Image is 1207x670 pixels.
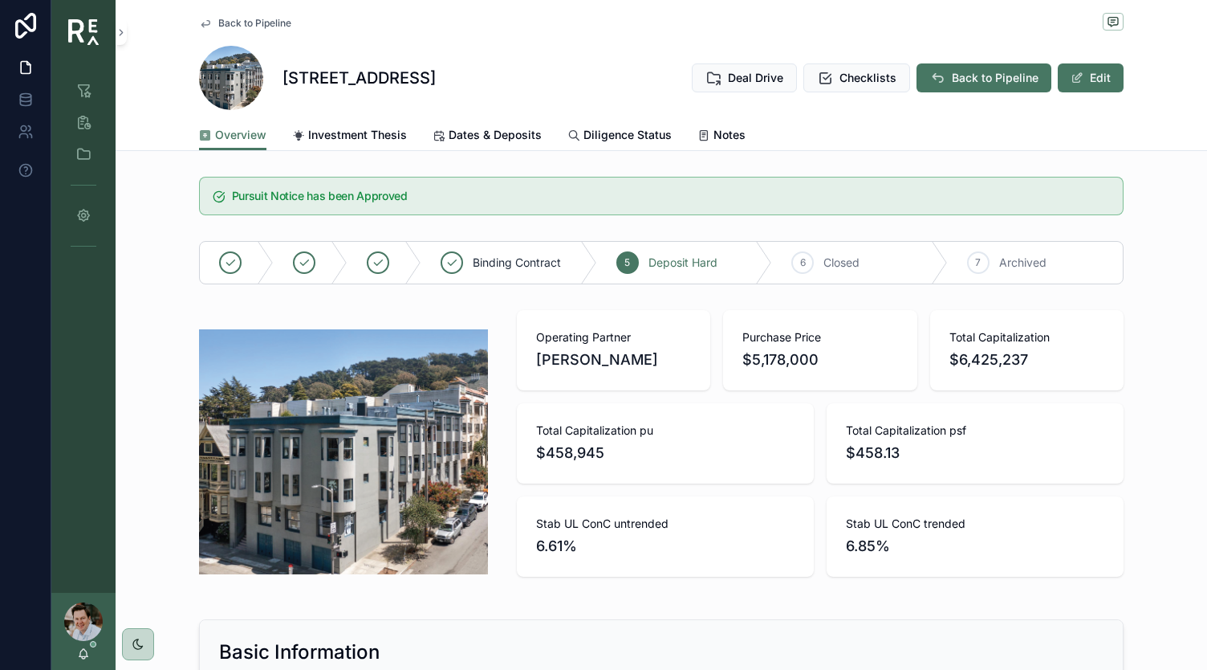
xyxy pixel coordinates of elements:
[823,255,860,271] span: Closed
[219,639,380,665] h2: Basic Information
[282,67,436,89] h1: [STREET_ADDRESS]
[308,127,407,143] span: Investment Thesis
[692,63,797,92] button: Deal Drive
[846,516,1104,532] span: Stab UL ConC trended
[846,535,1104,558] span: 6.85%
[846,442,1104,464] span: $458.13
[199,329,488,574] img: 458bf698-21f8-4601-8a47-9464ad830121-248-Central-Ave---Cover-Photo.png
[697,121,746,153] a: Notes
[583,127,672,143] span: Diligence Status
[648,255,717,271] span: Deposit Hard
[536,442,795,464] span: $458,945
[536,423,795,439] span: Total Capitalization pu
[916,63,1051,92] button: Back to Pipeline
[536,516,795,532] span: Stab UL ConC untrended
[1058,63,1124,92] button: Edit
[713,127,746,143] span: Notes
[536,329,691,345] span: Operating Partner
[800,256,806,269] span: 6
[215,127,266,143] span: Overview
[949,349,1104,371] span: $6,425,237
[624,256,630,269] span: 5
[742,329,897,345] span: Purchase Price
[449,127,542,143] span: Dates & Deposits
[742,349,897,371] span: $5,178,000
[292,121,407,153] a: Investment Thesis
[473,255,561,271] span: Binding Contract
[975,256,981,269] span: 7
[567,121,672,153] a: Diligence Status
[949,329,1104,345] span: Total Capitalization
[51,64,116,280] div: scrollable content
[846,423,1104,439] span: Total Capitalization psf
[803,63,910,92] button: Checklists
[199,121,266,151] a: Overview
[199,17,291,30] a: Back to Pipeline
[232,190,1110,202] h5: Pursuit Notice has been Approved
[218,17,291,30] span: Back to Pipeline
[999,255,1046,271] span: Archived
[952,70,1038,86] span: Back to Pipeline
[536,349,658,371] span: [PERSON_NAME]
[68,19,100,45] img: App logo
[536,535,795,558] span: 6.61%
[728,70,783,86] span: Deal Drive
[433,121,542,153] a: Dates & Deposits
[839,70,896,86] span: Checklists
